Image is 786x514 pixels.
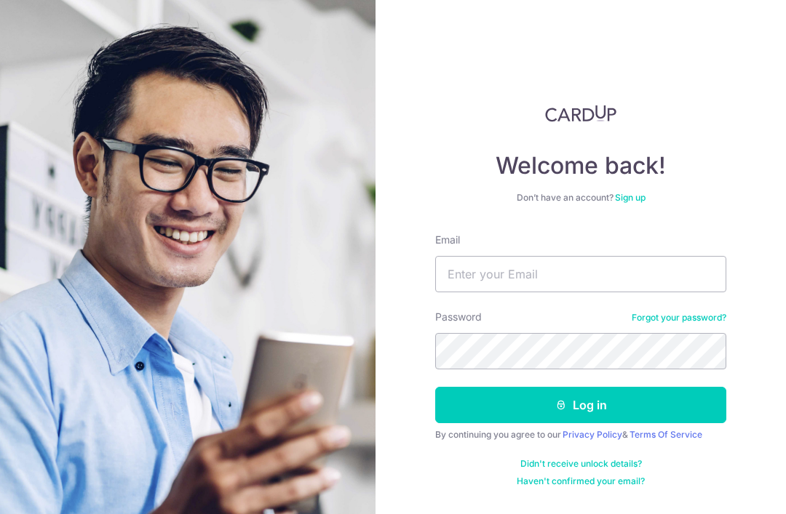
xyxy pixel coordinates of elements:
a: Didn't receive unlock details? [520,458,642,470]
div: By continuing you agree to our & [435,429,726,441]
a: Privacy Policy [563,429,622,440]
label: Email [435,233,460,247]
a: Haven't confirmed your email? [517,475,645,487]
a: Sign up [615,192,646,203]
h4: Welcome back! [435,151,726,180]
div: Don’t have an account? [435,192,726,204]
label: Password [435,310,482,324]
a: Forgot your password? [632,312,726,324]
img: CardUp Logo [545,105,616,122]
a: Terms Of Service [630,429,702,440]
input: Enter your Email [435,256,726,292]
button: Log in [435,387,726,423]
